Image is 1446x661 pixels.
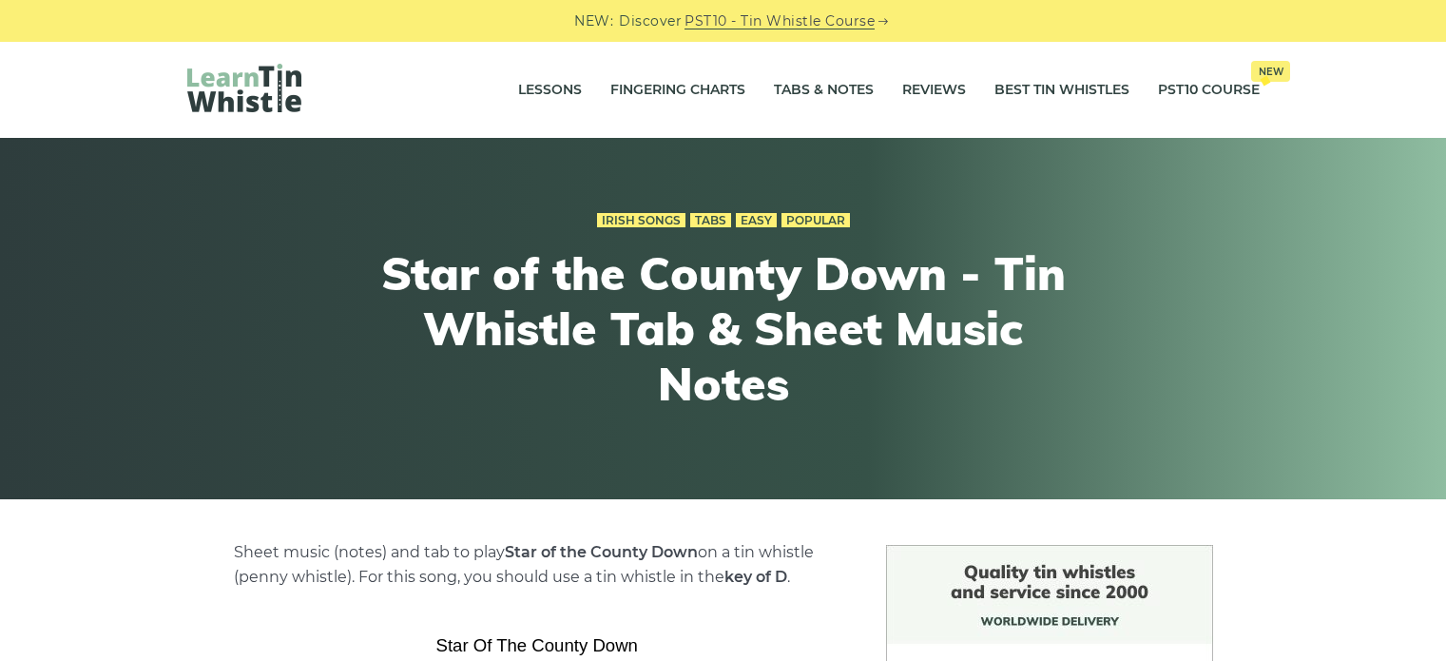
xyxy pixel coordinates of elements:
[902,67,966,114] a: Reviews
[597,213,685,228] a: Irish Songs
[781,213,850,228] a: Popular
[518,67,582,114] a: Lessons
[994,67,1129,114] a: Best Tin Whistles
[505,543,698,561] strong: Star of the County Down
[374,246,1073,411] h1: Star of the County Down - Tin Whistle Tab & Sheet Music Notes
[1158,67,1260,114] a: PST10 CourseNew
[690,213,731,228] a: Tabs
[1251,61,1290,82] span: New
[234,540,840,590] p: Sheet music (notes) and tab to play on a tin whistle (penny whistle). For this song, you should u...
[187,64,301,112] img: LearnTinWhistle.com
[610,67,745,114] a: Fingering Charts
[774,67,874,114] a: Tabs & Notes
[724,568,787,586] strong: key of D
[736,213,777,228] a: Easy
